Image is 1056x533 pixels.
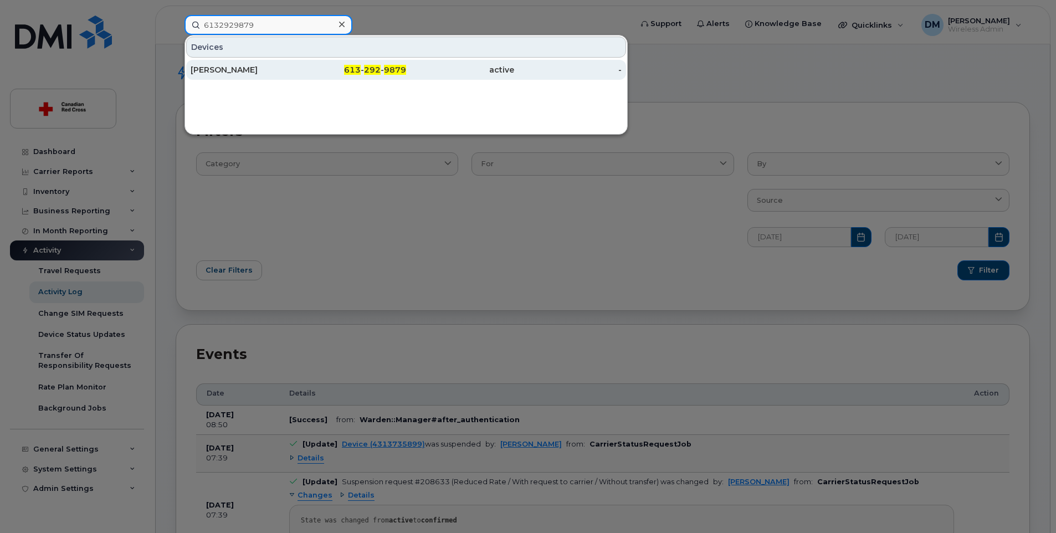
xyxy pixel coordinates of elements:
[514,64,622,75] div: -
[406,64,514,75] div: active
[186,37,626,58] div: Devices
[186,60,626,80] a: [PERSON_NAME]613-292-9879active-
[191,64,299,75] div: [PERSON_NAME]
[344,65,361,75] span: 613
[364,65,381,75] span: 292
[299,64,407,75] div: - -
[384,65,406,75] span: 9879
